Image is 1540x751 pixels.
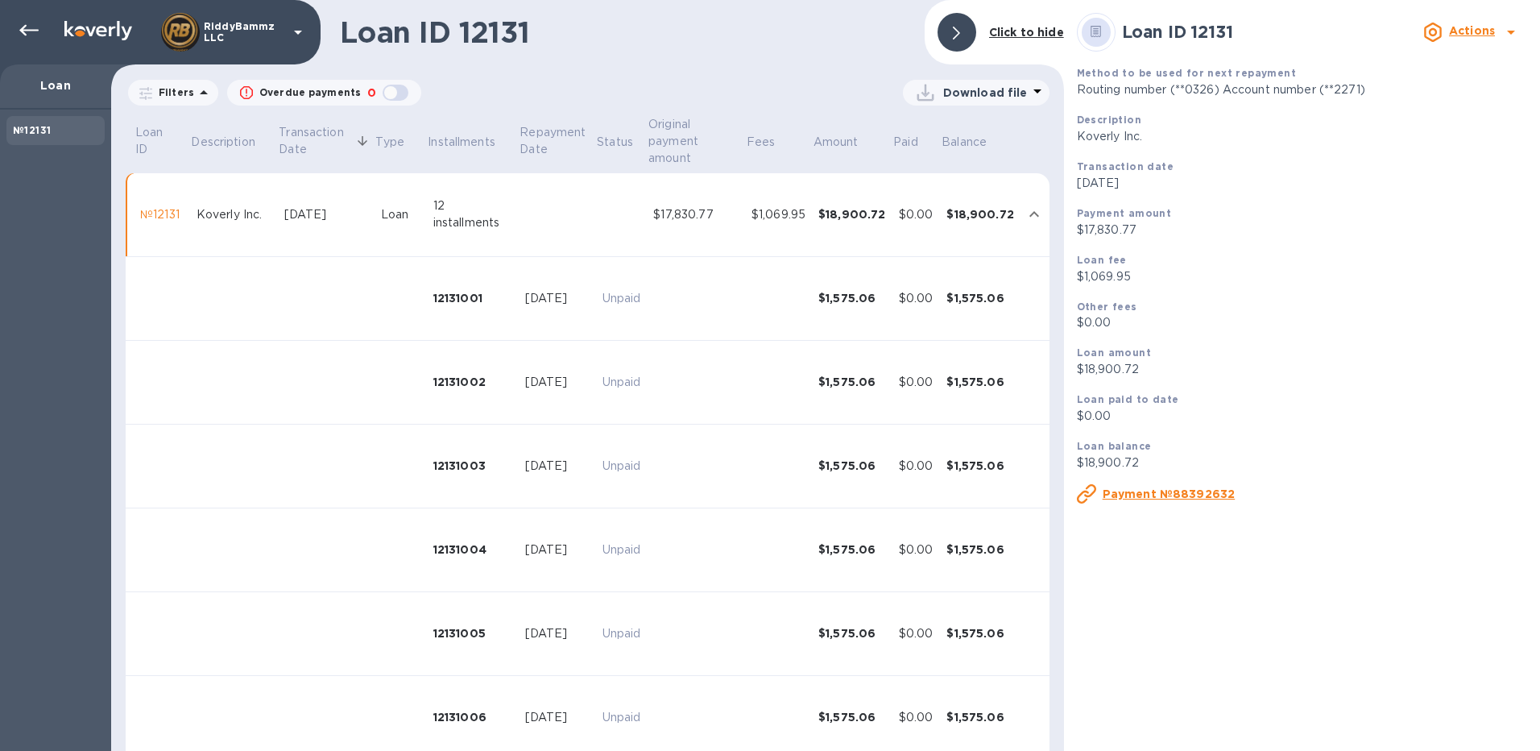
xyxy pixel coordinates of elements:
[813,134,880,151] span: Amount
[340,15,912,49] h1: Loan ID 12131
[818,709,886,725] div: $1,575.06
[1077,128,1527,145] p: Koverly Inc.
[899,625,934,642] div: $0.00
[946,290,1014,306] div: $1,575.06
[1077,346,1151,359] b: Loan amount
[433,197,512,231] div: 12 installments
[602,709,641,726] p: Unpaid
[818,374,886,390] div: $1,575.06
[279,124,352,158] p: Transaction Date
[747,134,776,151] p: Fees
[818,541,886,558] div: $1,575.06
[747,134,797,151] span: Fees
[602,458,641,475] p: Unpaid
[899,290,934,307] div: $0.00
[1077,454,1527,471] p: $18,900.72
[1077,222,1527,239] p: $17,830.77
[525,458,590,475] div: [DATE]
[899,374,934,391] div: $0.00
[602,625,641,642] p: Unpaid
[1077,408,1527,425] p: $0.00
[946,541,1014,558] div: $1,575.06
[197,206,271,223] div: Koverly Inc.
[1077,175,1527,192] p: [DATE]
[648,116,743,167] span: Original payment amount
[946,709,1014,725] div: $1,575.06
[375,134,425,151] span: Type
[525,625,590,642] div: [DATE]
[1077,67,1296,79] b: Method to be used for next repayment
[942,134,987,151] p: Balance
[1077,393,1179,405] b: Loan paid to date
[279,124,373,158] span: Transaction Date
[64,21,132,40] img: Logo
[946,206,1014,222] div: $18,900.72
[1122,22,1233,42] b: Loan ID 12131
[653,206,739,223] div: $17,830.77
[899,458,934,475] div: $0.00
[818,625,886,641] div: $1,575.06
[13,124,51,136] b: №12131
[191,134,255,151] p: Description
[520,124,594,158] p: Repayment Date
[946,625,1014,641] div: $1,575.06
[227,80,421,106] button: Overdue payments0
[648,116,722,167] p: Original payment amount
[602,541,641,558] p: Unpaid
[751,206,805,223] div: $1,069.95
[433,541,512,558] div: 12131004
[135,124,188,158] span: Loan ID
[381,206,420,223] div: Loan
[375,134,404,151] p: Type
[367,85,376,102] p: 0
[813,134,859,151] p: Amount
[433,374,512,390] div: 12131002
[818,458,886,474] div: $1,575.06
[525,541,590,558] div: [DATE]
[191,134,275,151] span: Description
[899,206,934,223] div: $0.00
[1077,301,1137,313] b: Other fees
[597,134,633,151] p: Status
[433,458,512,474] div: 12131003
[602,374,641,391] p: Unpaid
[1077,160,1174,172] b: Transaction date
[428,134,516,151] span: Installments
[943,85,1028,101] p: Download file
[525,290,590,307] div: [DATE]
[259,85,361,100] p: Overdue payments
[893,134,918,151] p: Paid
[525,709,590,726] div: [DATE]
[1077,81,1527,98] p: Routing number (**0326) Account number (**2271)
[1077,268,1527,285] p: $1,069.95
[284,206,368,223] div: [DATE]
[1077,114,1141,126] b: Description
[899,709,934,726] div: $0.00
[1103,488,1236,500] u: Payment №88392632
[1022,202,1046,226] button: expand row
[942,134,1008,151] span: Balance
[818,206,886,222] div: $18,900.72
[1077,361,1527,378] p: $18,900.72
[899,541,934,558] div: $0.00
[135,124,168,158] p: Loan ID
[433,290,512,306] div: 12131001
[1077,314,1527,331] p: $0.00
[433,625,512,641] div: 12131005
[428,134,495,151] p: Installments
[13,77,98,93] p: Loan
[602,290,641,307] p: Unpaid
[204,21,284,44] p: RiddyBammz LLC
[1077,207,1172,219] b: Payment amount
[152,85,194,99] p: Filters
[1449,24,1495,37] b: Actions
[946,374,1014,390] div: $1,575.06
[818,290,886,306] div: $1,575.06
[1077,440,1152,452] b: Loan balance
[946,458,1014,474] div: $1,575.06
[433,709,512,725] div: 12131006
[989,26,1064,39] b: Click to hide
[140,206,184,223] div: №12131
